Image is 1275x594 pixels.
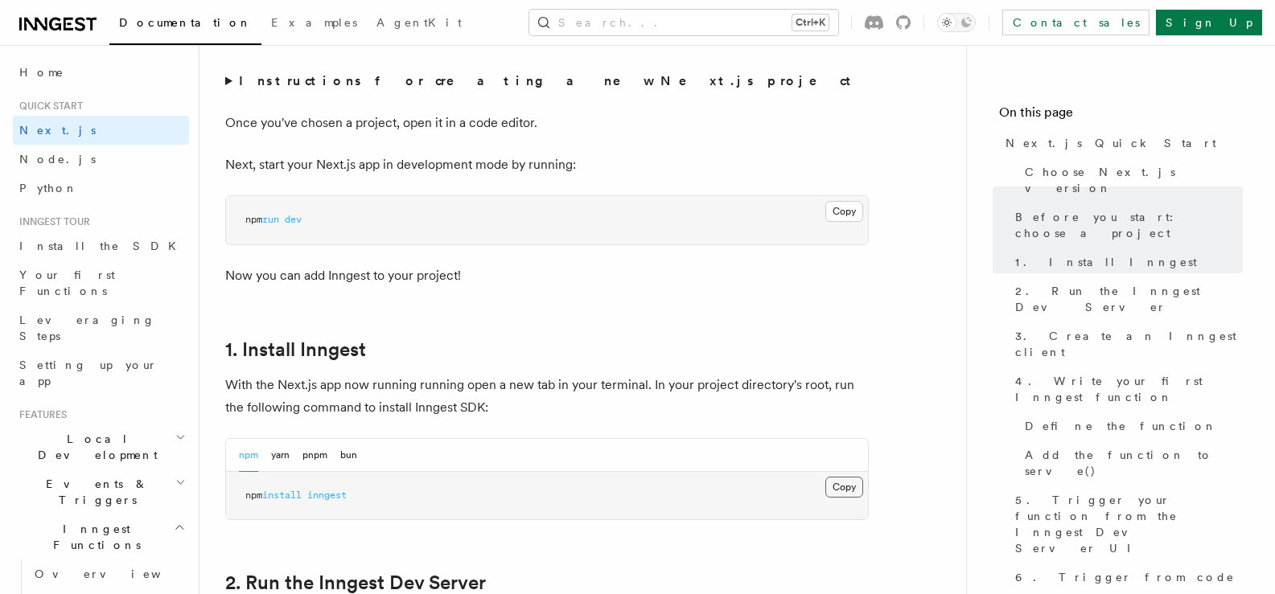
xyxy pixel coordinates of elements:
[999,103,1243,129] h4: On this page
[19,124,96,137] span: Next.js
[999,129,1243,158] a: Next.js Quick Start
[1009,203,1243,248] a: Before you start: choose a project
[1015,373,1243,405] span: 4. Write your first Inngest function
[19,153,96,166] span: Node.js
[376,16,462,29] span: AgentKit
[261,5,367,43] a: Examples
[35,567,200,580] span: Overview
[271,16,357,29] span: Examples
[1009,322,1243,367] a: 3. Create an Inngest client
[13,350,189,395] a: Setting up your app
[19,240,186,252] span: Install the SDK
[825,477,863,498] button: Copy
[13,260,189,305] a: Your first Functions
[529,10,838,35] button: Search...Ctrl+K
[1009,367,1243,412] a: 4. Write your first Inngest function
[307,490,347,501] span: inngest
[239,439,258,472] button: npm
[13,476,175,508] span: Events & Triggers
[13,469,189,514] button: Events & Triggers
[1015,328,1243,360] span: 3. Create an Inngest client
[13,174,189,203] a: Python
[1156,10,1262,35] a: Sign Up
[1002,10,1150,35] a: Contact sales
[109,5,261,45] a: Documentation
[1015,492,1243,556] span: 5. Trigger your function from the Inngest Dev Server UI
[245,214,262,225] span: npm
[19,268,115,297] span: Your first Functions
[1015,209,1243,241] span: Before you start: choose a project
[13,145,189,174] a: Node.js
[239,73,858,88] strong: Instructions for creating a new Next.js project
[1015,283,1243,315] span: 2. Run the Inngest Dev Server
[13,215,90,228] span: Inngest tour
[19,64,64,80] span: Home
[825,201,863,222] button: Copy
[225,154,869,176] p: Next, start your Next.js app in development mode by running:
[262,214,279,225] span: run
[262,490,302,501] span: install
[792,14,829,31] kbd: Ctrl+K
[340,439,357,472] button: bun
[1015,254,1197,270] span: 1. Install Inngest
[13,424,189,469] button: Local Development
[225,264,869,287] p: Now you can add Inngest to your project!
[19,182,78,195] span: Python
[367,5,471,43] a: AgentKit
[13,305,189,350] a: Leveraging Steps
[28,559,189,588] a: Overview
[13,431,175,463] span: Local Development
[1018,412,1243,440] a: Define the function
[225,112,869,134] p: Once you've chosen a project, open it in a code editor.
[1018,440,1243,485] a: Add the function to serve()
[1009,277,1243,322] a: 2. Run the Inngest Dev Server
[13,408,67,421] span: Features
[19,313,155,342] span: Leveraging Steps
[1025,164,1243,196] span: Choose Next.js version
[302,439,327,472] button: pnpm
[225,70,869,92] summary: Instructions for creating a new Next.js project
[1018,158,1243,203] a: Choose Next.js version
[1006,135,1216,151] span: Next.js Quick Start
[1009,248,1243,277] a: 1. Install Inngest
[225,571,486,594] a: 2. Run the Inngest Dev Server
[937,13,976,32] button: Toggle dark mode
[1009,563,1243,592] a: 6. Trigger from code
[13,231,189,260] a: Install the SDK
[245,490,262,501] span: npm
[225,374,869,419] p: With the Next.js app now running running open a new tab in your terminal. In your project directo...
[1025,447,1243,479] span: Add the function to serve()
[13,116,189,145] a: Next.js
[19,358,158,387] span: Setting up your app
[13,514,189,559] button: Inngest Functions
[225,338,366,361] a: 1. Install Inngest
[13,58,189,87] a: Home
[285,214,302,225] span: dev
[1009,485,1243,563] a: 5. Trigger your function from the Inngest Dev Server UI
[119,16,252,29] span: Documentation
[271,439,290,472] button: yarn
[13,100,83,113] span: Quick start
[13,521,174,553] span: Inngest Functions
[1025,418,1217,434] span: Define the function
[1015,569,1235,585] span: 6. Trigger from code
